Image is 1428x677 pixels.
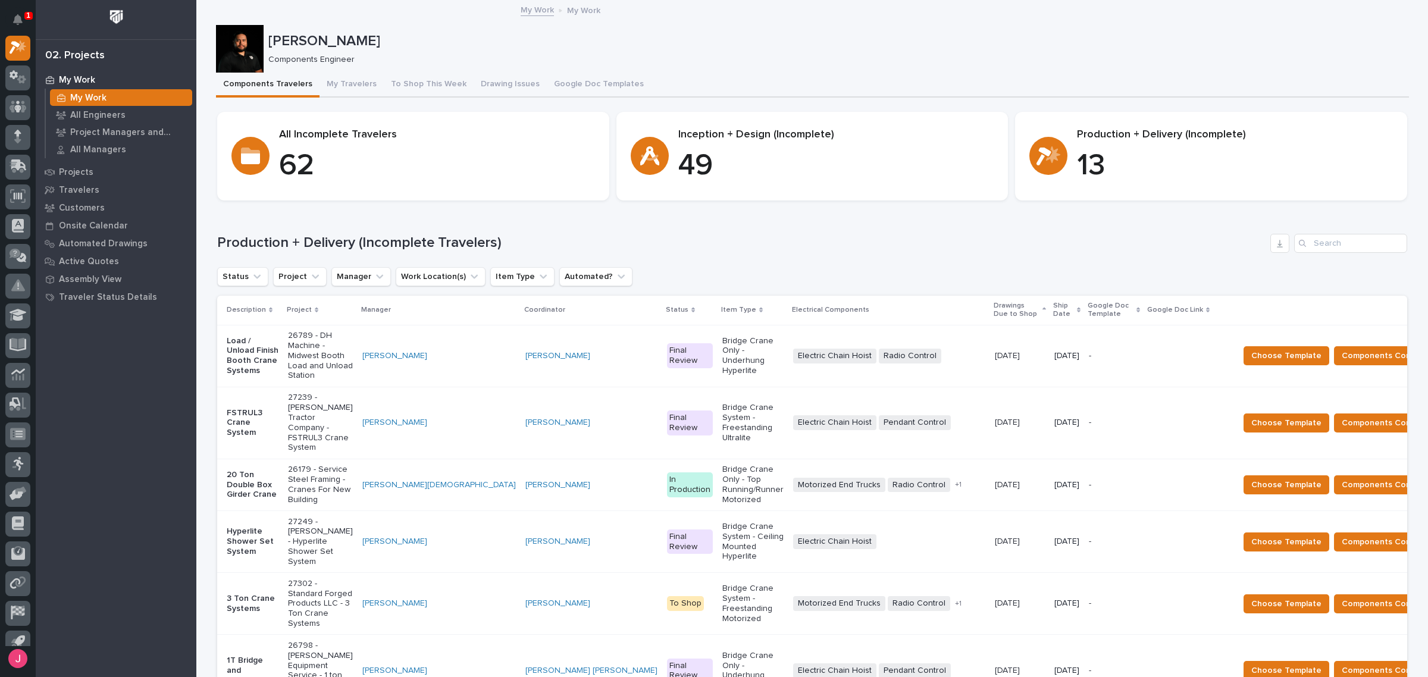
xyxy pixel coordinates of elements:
button: Manager [331,267,391,286]
p: 26179 - Service Steel Framing - Cranes For New Building [288,465,353,504]
p: Project Managers and Engineers [70,127,187,138]
p: Status [666,303,688,316]
p: Projects [59,167,93,178]
a: Customers [36,199,196,217]
p: Components Engineer [268,55,1399,65]
button: My Travelers [320,73,384,98]
input: Search [1294,234,1407,253]
p: Google Doc Link [1147,303,1203,316]
button: Google Doc Templates [547,73,651,98]
p: Bridge Crane System - Freestanding Ultralite [722,403,784,443]
a: [PERSON_NAME] [362,666,427,676]
button: users-avatar [5,646,30,671]
p: Customers [59,203,105,214]
span: Radio Control [888,596,950,611]
div: 02. Projects [45,49,105,62]
p: [DATE] [1054,598,1079,609]
a: My Work [46,89,196,106]
p: All Engineers [70,110,126,121]
div: Final Review [667,410,713,435]
a: Project Managers and Engineers [46,124,196,140]
p: Bridge Crane Only - Underhung Hyperlite [722,336,784,376]
div: Notifications1 [15,14,30,33]
a: [PERSON_NAME] [525,480,590,490]
p: [DATE] [1054,351,1079,361]
p: - [1089,480,1139,490]
a: Assembly View [36,270,196,288]
span: Pendant Control [879,415,951,430]
span: Electric Chain Hoist [793,534,876,549]
p: Bridge Crane System - Ceiling Mounted Hyperlite [722,522,784,562]
p: All Managers [70,145,126,155]
img: Workspace Logo [105,6,127,28]
p: 27302 - Standard Forged Products LLC - 3 Ton Crane Systems [288,579,353,629]
p: My Work [567,3,600,16]
p: 13 [1077,148,1393,184]
a: [PERSON_NAME] [525,537,590,547]
p: [DATE] [995,534,1022,547]
p: [PERSON_NAME] [268,33,1404,50]
p: FSTRUL3 Crane System [227,408,278,438]
a: [PERSON_NAME] [PERSON_NAME] [525,666,657,676]
p: [DATE] [995,596,1022,609]
span: + 1 [955,600,962,607]
button: Choose Template [1244,594,1329,613]
p: Hyperlite Shower Set System [227,526,278,556]
span: Electric Chain Hoist [793,349,876,363]
p: Load / Unload Finish Booth Crane Systems [227,336,278,376]
p: Automated Drawings [59,239,148,249]
p: [DATE] [995,478,1022,490]
button: Choose Template [1244,475,1329,494]
p: Bridge Crane Only - Top Running/Runner Motorized [722,465,784,504]
p: 1 [26,11,30,20]
p: Electrical Components [792,303,869,316]
p: - [1089,418,1139,428]
a: Travelers [36,181,196,199]
p: 27249 - [PERSON_NAME] - Hyperlite Shower Set System [288,517,353,567]
p: - [1089,537,1139,547]
a: [PERSON_NAME][DEMOGRAPHIC_DATA] [362,480,516,490]
button: Item Type [490,267,555,286]
p: - [1089,598,1139,609]
a: Automated Drawings [36,234,196,252]
p: Coordinator [524,303,565,316]
a: All Engineers [46,106,196,123]
a: [PERSON_NAME] [362,598,427,609]
a: [PERSON_NAME] [362,418,427,428]
div: Final Review [667,343,713,368]
a: My Work [36,71,196,89]
span: Motorized End Trucks [793,596,885,611]
p: [DATE] [1054,480,1079,490]
button: Choose Template [1244,532,1329,551]
p: [DATE] [995,663,1022,676]
p: Manager [361,303,391,316]
p: Project [287,303,312,316]
button: Components Travelers [216,73,320,98]
p: Onsite Calendar [59,221,128,231]
p: Inception + Design (Incomplete) [678,128,994,142]
div: To Shop [667,596,704,611]
p: 49 [678,148,994,184]
p: Active Quotes [59,256,119,267]
span: Choose Template [1251,478,1321,492]
a: Traveler Status Details [36,288,196,306]
span: Choose Template [1251,416,1321,430]
p: My Work [59,75,95,86]
p: Assembly View [59,274,121,285]
a: My Work [521,2,554,16]
p: Travelers [59,185,99,196]
p: 62 [279,148,595,184]
p: [DATE] [1054,418,1079,428]
p: [DATE] [995,349,1022,361]
p: Item Type [721,303,756,316]
span: Choose Template [1251,597,1321,611]
span: Radio Control [888,478,950,493]
p: - [1089,351,1139,361]
span: Choose Template [1251,349,1321,363]
p: - [1089,666,1139,676]
span: + 1 [955,481,962,488]
button: Work Location(s) [396,267,486,286]
p: My Work [70,93,107,104]
p: Description [227,303,266,316]
span: Choose Template [1251,535,1321,549]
